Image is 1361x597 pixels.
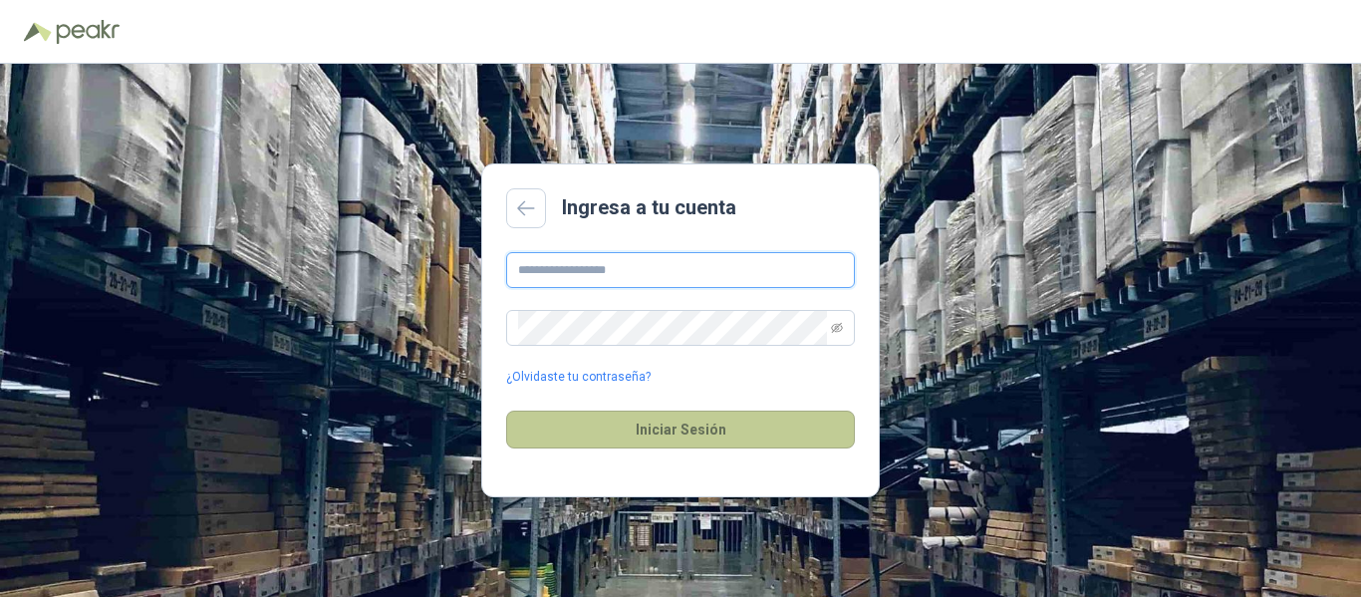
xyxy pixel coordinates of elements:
span: eye-invisible [831,322,843,334]
h2: Ingresa a tu cuenta [562,192,736,223]
img: Logo [24,22,52,42]
button: Iniciar Sesión [506,411,855,448]
a: ¿Olvidaste tu contraseña? [506,368,651,387]
img: Peakr [56,20,120,44]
